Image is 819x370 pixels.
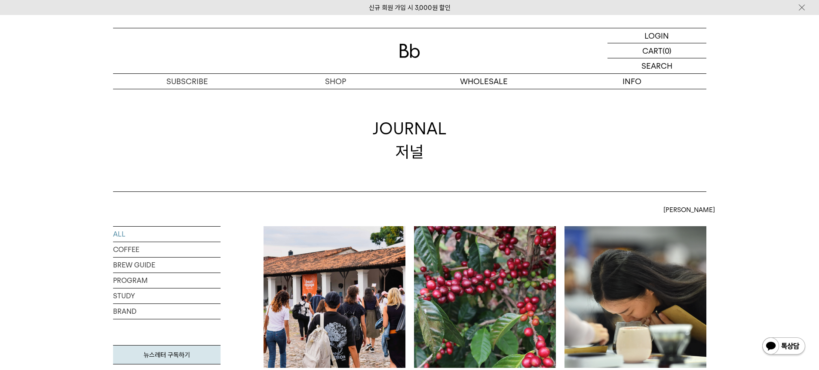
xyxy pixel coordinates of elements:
[761,337,806,357] img: 카카오톡 채널 1:1 채팅 버튼
[113,74,261,89] a: SUBSCRIBE
[373,117,447,163] div: JOURNAL 저널
[644,28,669,43] p: LOGIN
[261,74,410,89] a: SHOP
[399,44,420,58] img: 로고
[113,227,221,242] a: ALL
[410,74,558,89] p: WHOLESALE
[113,242,221,257] a: COFFEE
[113,273,221,288] a: PROGRAM
[113,288,221,303] a: STUDY
[564,226,706,368] img: 세계 무대를 심사하는 일월드 브루어스컵 심사위원 크리스티 인터뷰
[607,43,706,58] a: CART (0)
[113,304,221,319] a: BRAND
[641,58,672,73] p: SEARCH
[414,226,556,368] img: 어디의 커피도 아닌 '파카마라'엘살바도르에서 피어난 고유한 향미
[642,43,663,58] p: CART
[369,4,451,12] a: 신규 회원 가입 시 3,000원 할인
[607,28,706,43] a: LOGIN
[264,226,405,368] img: 꿈을 현실로 만드는 일빈보야지 탁승희 대표 인터뷰
[663,43,672,58] p: (0)
[558,74,706,89] p: INFO
[113,258,221,273] a: BREW GUIDE
[113,345,221,364] a: 뉴스레터 구독하기
[663,205,715,215] span: [PERSON_NAME]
